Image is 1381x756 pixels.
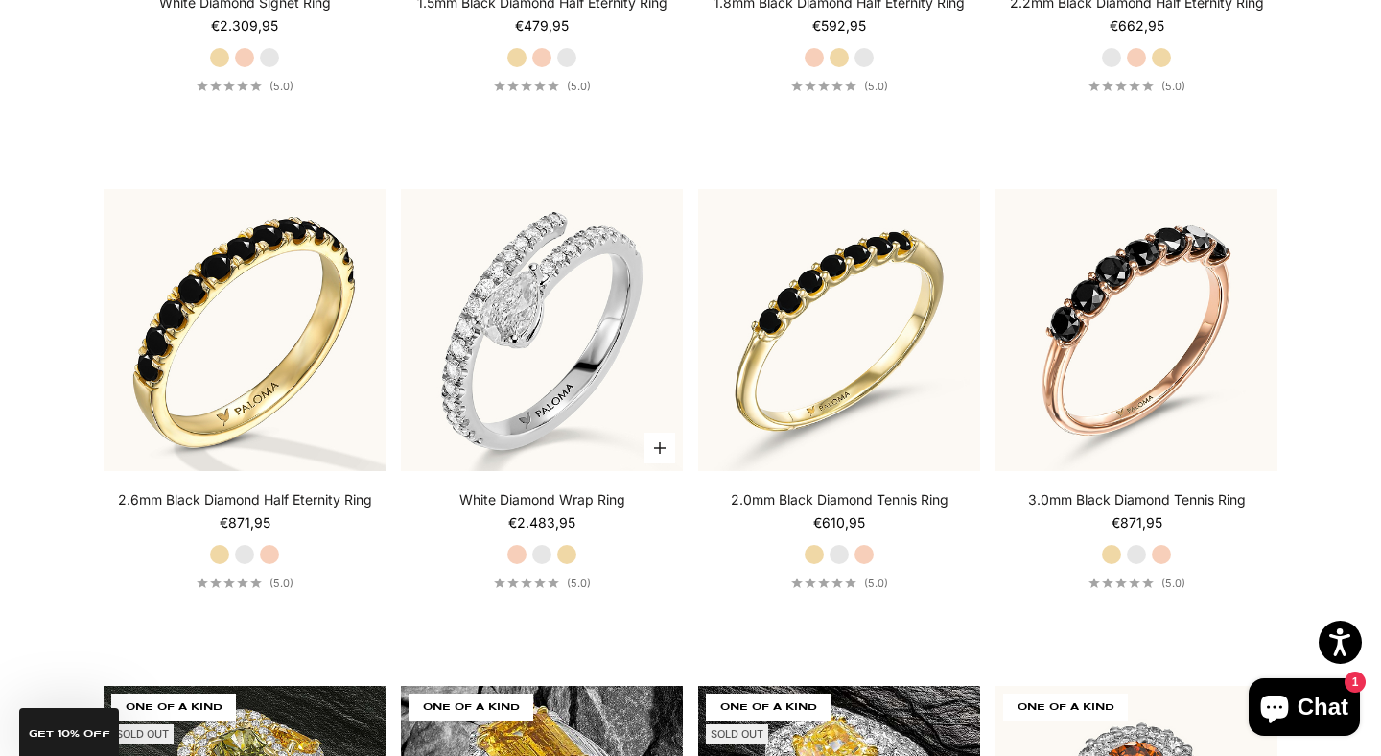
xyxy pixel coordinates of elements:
[731,490,948,509] a: 2.0mm Black Diamond Tennis Ring
[791,81,856,91] div: 5.0 out of 5.0 stars
[1112,513,1162,532] sale-price: €871,95
[1161,80,1185,93] span: (5.0)
[1088,578,1154,588] div: 5.0 out of 5.0 stars
[269,80,293,93] span: (5.0)
[1161,577,1185,590] span: (5.0)
[494,578,559,588] div: 5.0 out of 5.0 stars
[459,490,625,509] a: White Diamond Wrap Ring
[111,694,236,721] span: ONE OF A KIND
[409,694,533,721] span: ONE OF A KIND
[197,81,262,91] div: 5.0 out of 5.0 stars
[1088,577,1185,590] a: 5.0 out of 5.0 stars(5.0)
[813,513,865,532] sale-price: €610,95
[197,577,293,590] a: 5.0 out of 5.0 stars(5.0)
[791,577,888,590] a: 5.0 out of 5.0 stars(5.0)
[220,513,270,532] sale-price: €871,95
[706,694,831,721] span: one of a kind
[29,729,110,739] span: GET 10% Off
[567,80,591,93] span: (5.0)
[508,513,575,532] sale-price: €2.483,95
[197,578,262,588] div: 5.0 out of 5.0 stars
[791,80,888,93] a: 5.0 out of 5.0 stars(5.0)
[118,490,372,509] a: 2.6mm Black Diamond Half Eternity Ring
[401,189,683,471] img: #WhiteGold
[515,16,569,35] sale-price: €479,95
[1110,16,1164,35] sale-price: €662,95
[1028,490,1246,509] a: 3.0mm Black Diamond Tennis Ring
[864,80,888,93] span: (5.0)
[269,577,293,590] span: (5.0)
[1088,80,1185,93] a: 5.0 out of 5.0 stars(5.0)
[211,16,278,35] sale-price: €2.309,95
[706,724,768,744] sold-out-badge: Sold out
[1088,81,1154,91] div: 5.0 out of 5.0 stars
[19,708,119,756] div: GET 10% Off
[791,578,856,588] div: 5.0 out of 5.0 stars
[995,189,1277,471] img: #RoseGold
[1003,694,1128,721] span: ONE OF A KIND
[1243,678,1366,741] inbox-online-store-chat: Shopify online store chat
[812,16,866,35] sale-price: €592,95
[494,80,591,93] a: 5.0 out of 5.0 stars(5.0)
[864,577,888,590] span: (5.0)
[111,724,174,744] sold-out-badge: Sold out
[197,80,293,93] a: 5.0 out of 5.0 stars(5.0)
[567,577,591,590] span: (5.0)
[494,81,559,91] div: 5.0 out of 5.0 stars
[698,189,980,471] img: 2.0mm Black Diamond Tennis Ring
[104,189,386,471] img: #YellowGold
[494,577,591,590] a: 5.0 out of 5.0 stars(5.0)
